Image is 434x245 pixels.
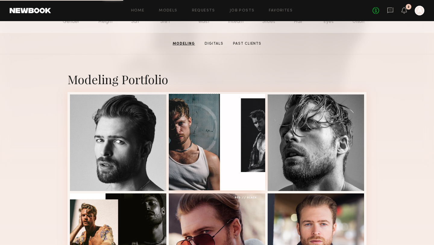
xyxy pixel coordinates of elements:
[202,41,226,46] a: Digitals
[131,9,145,13] a: Home
[230,9,255,13] a: Job Posts
[159,9,177,13] a: Models
[415,6,424,15] a: A
[68,71,366,87] div: Modeling Portfolio
[170,41,197,46] a: Modeling
[192,9,215,13] a: Requests
[269,9,293,13] a: Favorites
[407,5,410,9] div: 2
[231,41,264,46] a: Past Clients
